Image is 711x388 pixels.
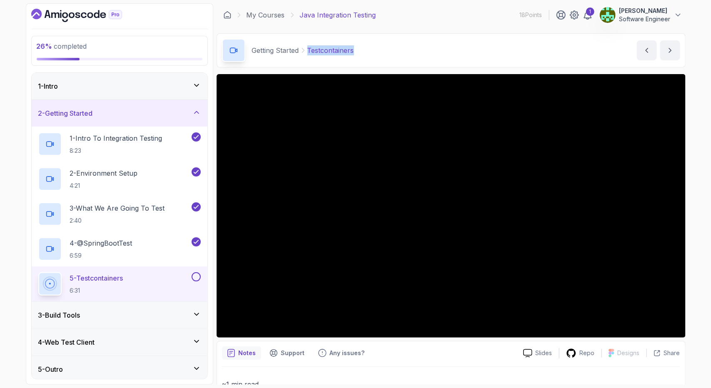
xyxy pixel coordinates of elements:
[37,42,87,50] span: completed
[583,10,593,20] a: 1
[619,15,671,23] p: Software Engineer
[600,7,616,23] img: user profile image
[70,147,162,155] p: 8:23
[70,238,132,248] p: 4 - @SpringBootTest
[31,9,141,22] a: Dashboard
[660,40,680,60] button: next content
[281,349,305,357] p: Support
[307,45,354,55] p: Testcontainers
[520,11,542,19] p: 18 Points
[38,364,63,374] h3: 5 - Outro
[300,10,376,20] p: Java Integration Testing
[70,203,165,213] p: 3 - What We Are Going To Test
[217,74,686,338] iframe: 7 - Testcontainers
[586,7,594,16] div: 1
[664,349,680,357] p: Share
[599,7,682,23] button: user profile image[PERSON_NAME]Software Engineer
[637,40,657,60] button: previous content
[32,73,207,99] button: 1-Intro
[252,45,299,55] p: Getting Started
[516,349,559,358] a: Slides
[70,273,123,283] p: 5 - Testcontainers
[32,302,207,328] button: 3-Build Tools
[619,7,671,15] p: [PERSON_NAME]
[223,11,232,19] a: Dashboard
[559,348,601,358] a: Repo
[70,168,138,178] p: 2 - Environment Setup
[38,272,201,296] button: 5-Testcontainers6:31
[247,10,285,20] a: My Courses
[38,132,201,156] button: 1-Intro To Integration Testing8:23
[239,349,256,357] p: Notes
[70,216,165,225] p: 2:40
[38,81,58,91] h3: 1 - Intro
[646,349,680,357] button: Share
[330,349,365,357] p: Any issues?
[38,237,201,261] button: 4-@SpringBootTest6:59
[32,329,207,356] button: 4-Web Test Client
[38,108,93,118] h3: 2 - Getting Started
[32,356,207,383] button: 5-Outro
[222,346,261,360] button: notes button
[38,202,201,226] button: 3-What We Are Going To Test2:40
[38,337,95,347] h3: 4 - Web Test Client
[618,349,640,357] p: Designs
[38,310,80,320] h3: 3 - Build Tools
[70,286,123,295] p: 6:31
[38,167,201,191] button: 2-Environment Setup4:21
[32,100,207,127] button: 2-Getting Started
[70,251,132,260] p: 6:59
[37,42,52,50] span: 26 %
[264,346,310,360] button: Support button
[70,133,162,143] p: 1 - Intro To Integration Testing
[313,346,370,360] button: Feedback button
[70,182,138,190] p: 4:21
[536,349,552,357] p: Slides
[580,349,595,357] p: Repo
